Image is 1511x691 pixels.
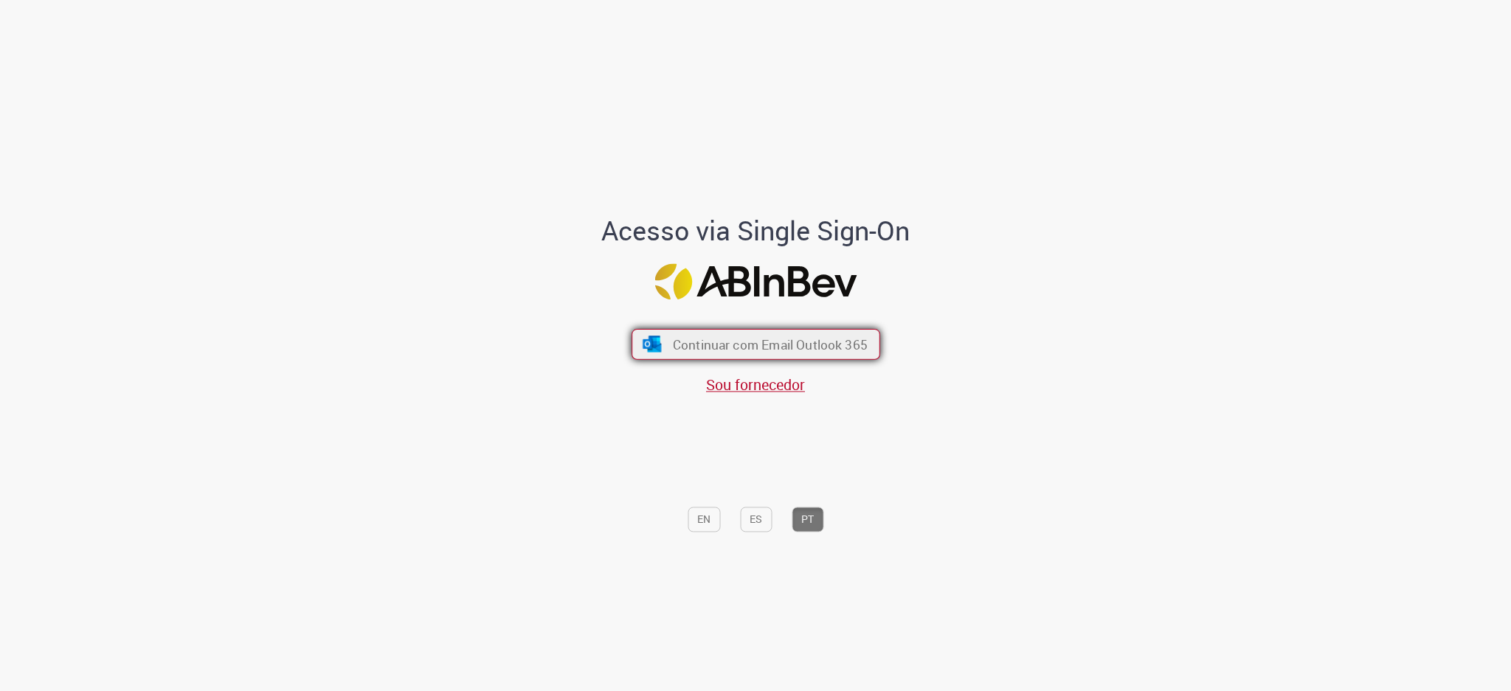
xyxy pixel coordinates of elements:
[740,507,772,532] button: ES
[792,507,823,532] button: PT
[706,375,805,395] a: Sou fornecedor
[672,336,867,353] span: Continuar com Email Outlook 365
[688,507,720,532] button: EN
[551,217,961,246] h1: Acesso via Single Sign-On
[632,329,880,360] button: ícone Azure/Microsoft 360 Continuar com Email Outlook 365
[654,263,857,299] img: Logo ABInBev
[641,336,663,352] img: ícone Azure/Microsoft 360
